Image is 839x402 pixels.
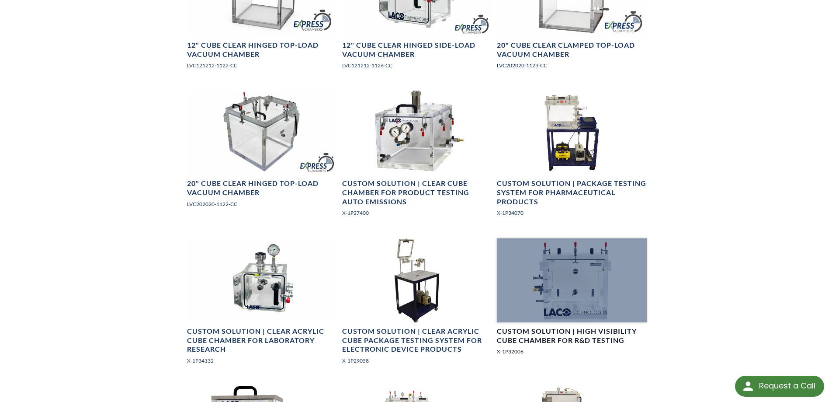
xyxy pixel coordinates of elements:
h4: 20" Cube Clear Clamped Top-Load Vacuum Chamber [497,41,647,59]
p: X-1P32006 [497,347,647,356]
p: X-1P34070 [497,209,647,217]
p: X-1P29058 [342,357,492,365]
a: LVC202020-1122-CC Cubed Express Chamber, rear angled view20" Cube Clear Hinged Top-Load Vacuum Ch... [187,91,337,215]
h4: Custom Solution | Package Testing System for Pharmaceutical Products [497,179,647,206]
img: round button [741,379,755,393]
p: X-1P34132 [187,357,337,365]
h4: 20" Cube Clear Hinged Top-Load Vacuum Chamber [187,179,337,197]
h4: Custom Solution | Clear Acrylic Cube Chamber for Laboratory Research [187,327,337,354]
h4: 12" Cube Clear Hinged Side-Load Vacuum Chamber [342,41,492,59]
p: LVC202020-1122-CC [187,200,337,208]
p: X-1P27400 [342,209,492,217]
h4: Custom Solution | Clear Acrylic Cube Package Testing System for Electronic Device Products [342,327,492,354]
a: 3/4 view open chamber of Clear Acrylic Cube Package Testing System for Electronic DeviceCustom So... [342,238,492,372]
p: LVC121212-1122-CC [187,61,337,70]
h4: Custom Solution | Clear Cube Chamber for Product Testing Auto Emissions [342,179,492,206]
p: LVC121212-1126-CC [342,61,492,70]
div: Request a Call [759,376,815,396]
a: R&D cube vacuum chamber, front viewCustom Solution | High Visibility Cube Chamber for R&D Testing... [497,238,647,363]
h4: Custom Solution | High Visibility Cube Chamber for R&D Testing [497,327,647,345]
a: Package Testing System for Pharmaceutical Products, front viewCustom Solution | Package Testing S... [497,91,647,224]
h4: 12" Cube Clear Hinged Top-Load Vacuum Chamber [187,41,337,59]
a: Clear Cube Chamber for Product Testing Auto EmissionsCustom Solution | Clear Cube Chamber for Pro... [342,91,492,224]
div: Request a Call [735,376,824,397]
p: LVC202020-1123-CC [497,61,647,70]
a: Clear Vertical Cubic Vacuum Chamber, top angled viewCustom Solution | Clear Acrylic Cube Chamber ... [187,238,337,372]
